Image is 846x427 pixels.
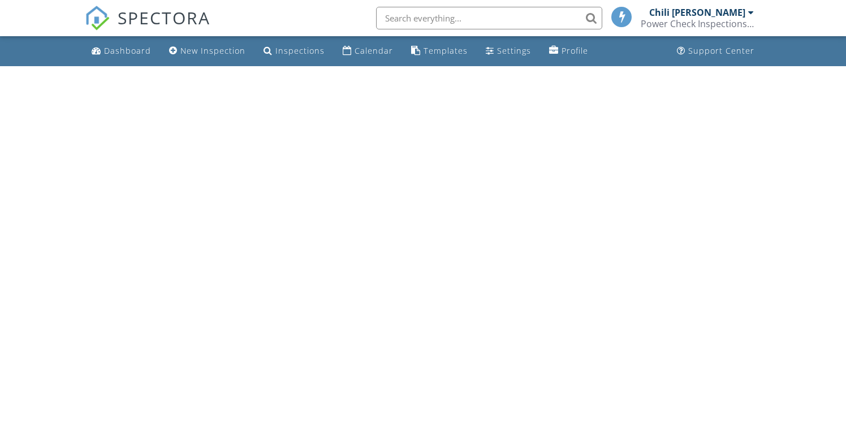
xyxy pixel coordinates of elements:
[118,6,210,29] span: SPECTORA
[165,41,250,62] a: New Inspection
[104,45,151,56] div: Dashboard
[688,45,754,56] div: Support Center
[259,41,329,62] a: Inspections
[407,41,472,62] a: Templates
[180,45,245,56] div: New Inspection
[562,45,588,56] div: Profile
[85,15,210,39] a: SPECTORA
[355,45,393,56] div: Calendar
[338,41,398,62] a: Calendar
[481,41,536,62] a: Settings
[641,18,754,29] div: Power Check Inspections, PLLC
[85,6,110,31] img: The Best Home Inspection Software - Spectora
[545,41,593,62] a: Company Profile
[275,45,325,56] div: Inspections
[87,41,156,62] a: Dashboard
[672,41,759,62] a: Support Center
[649,7,745,18] div: Chili [PERSON_NAME]
[497,45,531,56] div: Settings
[424,45,468,56] div: Templates
[376,7,602,29] input: Search everything...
